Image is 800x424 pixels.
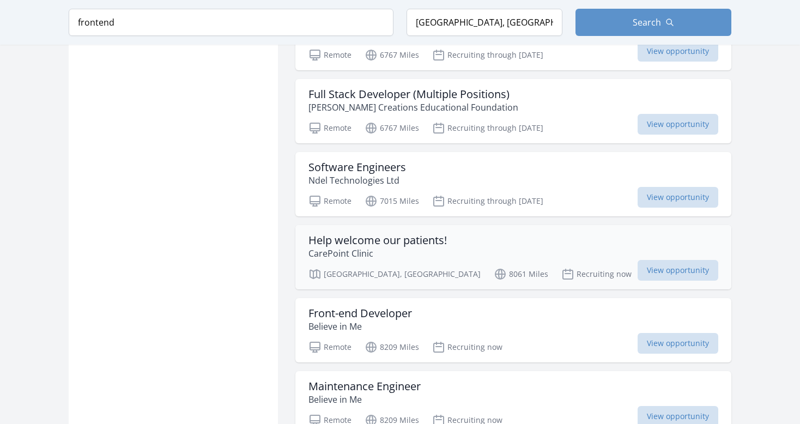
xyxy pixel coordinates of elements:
[308,88,518,101] h3: Full Stack Developer (Multiple Positions)
[308,122,351,135] p: Remote
[308,307,412,320] h3: Front-end Developer
[308,268,481,281] p: [GEOGRAPHIC_DATA], [GEOGRAPHIC_DATA]
[308,380,421,393] h3: Maintenance Engineer
[432,341,502,354] p: Recruiting now
[365,341,419,354] p: 8209 Miles
[638,260,718,281] span: View opportunity
[365,49,419,62] p: 6767 Miles
[561,268,632,281] p: Recruiting now
[308,234,447,247] h3: Help welcome our patients!
[295,225,731,289] a: Help welcome our patients! CarePoint Clinic [GEOGRAPHIC_DATA], [GEOGRAPHIC_DATA] 8061 Miles Recru...
[638,333,718,354] span: View opportunity
[295,298,731,362] a: Front-end Developer Believe in Me Remote 8209 Miles Recruiting now View opportunity
[308,49,351,62] p: Remote
[494,268,548,281] p: 8061 Miles
[638,187,718,208] span: View opportunity
[432,49,543,62] p: Recruiting through [DATE]
[575,9,731,36] button: Search
[308,161,406,174] h3: Software Engineers
[69,9,393,36] input: Keyword
[308,320,412,333] p: Believe in Me
[308,393,421,406] p: Believe in Me
[638,114,718,135] span: View opportunity
[365,195,419,208] p: 7015 Miles
[308,195,351,208] p: Remote
[633,16,661,29] span: Search
[432,122,543,135] p: Recruiting through [DATE]
[308,341,351,354] p: Remote
[638,41,718,62] span: View opportunity
[308,174,406,187] p: Ndel Technologies Ltd
[432,195,543,208] p: Recruiting through [DATE]
[365,122,419,135] p: 6767 Miles
[308,247,447,260] p: CarePoint Clinic
[407,9,562,36] input: Location
[295,79,731,143] a: Full Stack Developer (Multiple Positions) [PERSON_NAME] Creations Educational Foundation Remote 6...
[295,152,731,216] a: Software Engineers Ndel Technologies Ltd Remote 7015 Miles Recruiting through [DATE] View opportu...
[308,101,518,114] p: [PERSON_NAME] Creations Educational Foundation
